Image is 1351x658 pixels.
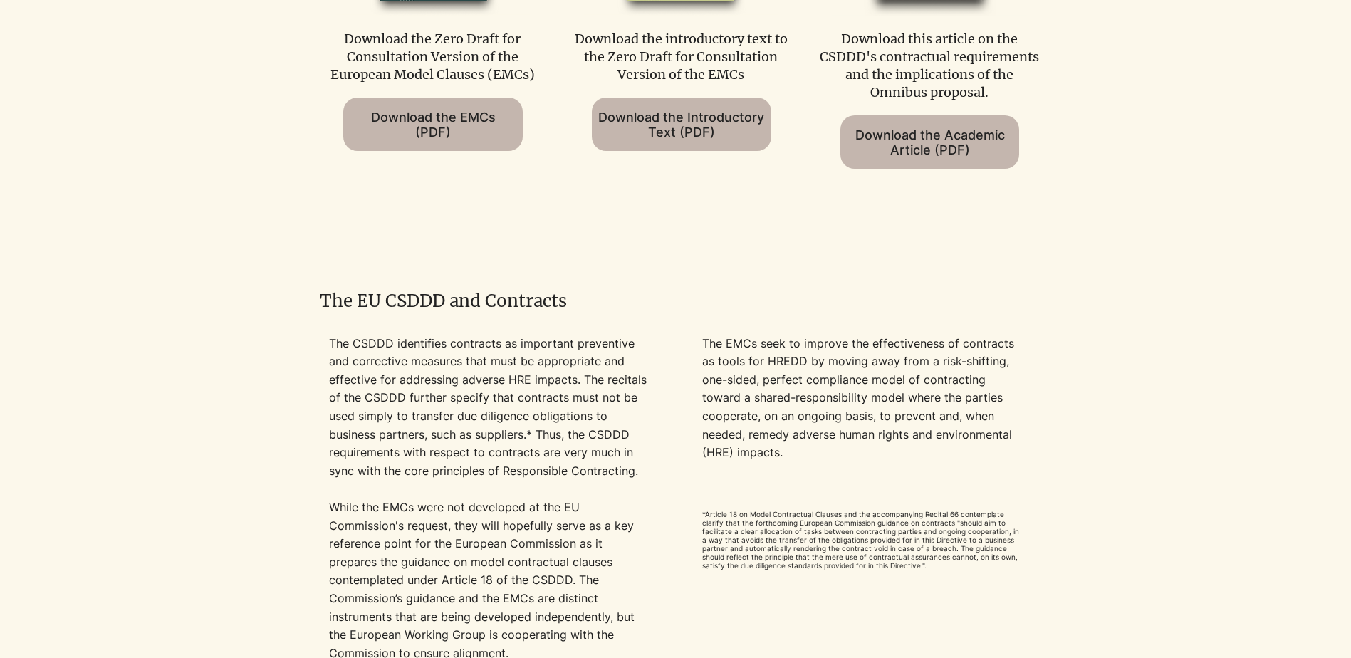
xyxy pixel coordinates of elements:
p: The CSDDD identifies contracts as important preventive and corrective measures that must be appro... [329,335,649,481]
span: *Article 18 on Model Contractual Clauses and the accompanying Recital 66 contemplate clarify that... [702,510,1019,570]
p: The EMCs seek to improve the effectiveness of contracts as tools for HREDD by moving away from a ... [702,335,1022,462]
span: Download the EMCs (PDF) [371,110,496,140]
h2: The EU CSDDD and Contracts [320,289,1032,313]
span: Download the Introductory Text (PDF) [598,110,764,140]
span: Download the Academic Article (PDF) [840,127,1019,157]
a: Download the EMCs (PDF) [343,98,522,151]
p: Download this article on the CSDDD's contractual requirements and the implications of the Omnibus... [818,30,1041,102]
a: Download the Introductory Text (PDF) [592,98,771,151]
a: Download the Academic Article (PDF) [840,115,1019,169]
p: Download the Zero Draft for Consultation Version of the European Model Clauses (EMCs) [320,30,544,84]
p: Download the introductory text to the Zero Draft for Consultation Version of the EMCs [569,30,793,84]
